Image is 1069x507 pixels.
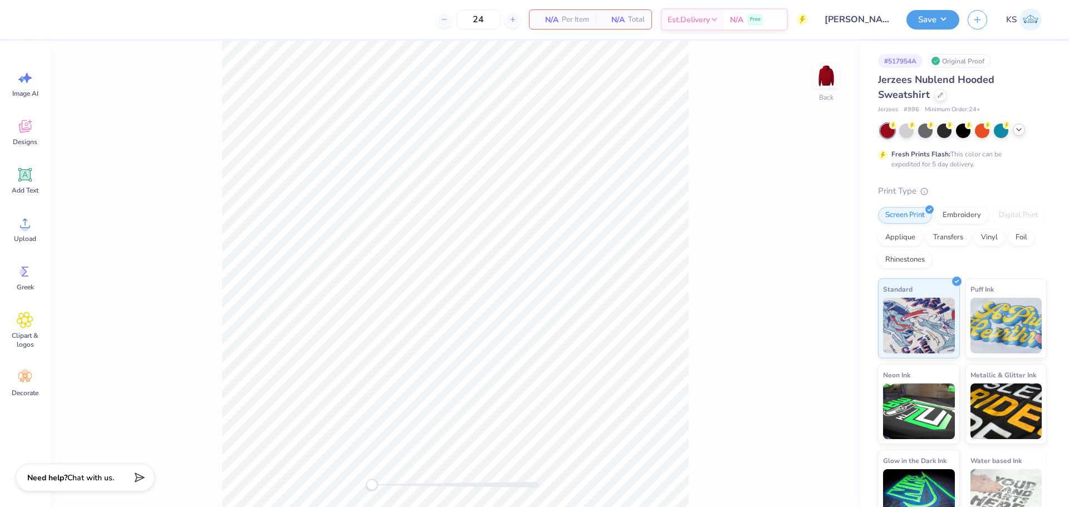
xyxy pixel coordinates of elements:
[12,186,38,195] span: Add Text
[13,137,37,146] span: Designs
[67,472,114,483] span: Chat with us.
[970,455,1022,466] span: Water based Ink
[992,207,1046,224] div: Digital Print
[536,14,558,26] span: N/A
[883,283,913,295] span: Standard
[12,388,38,397] span: Decorate
[970,283,994,295] span: Puff Ink
[1008,229,1034,246] div: Foil
[970,383,1042,439] img: Metallic & Glitter Ink
[1006,13,1017,26] span: KS
[819,92,833,102] div: Back
[928,54,990,68] div: Original Proof
[878,207,932,224] div: Screen Print
[628,14,645,26] span: Total
[883,369,910,381] span: Neon Ink
[883,383,955,439] img: Neon Ink
[457,9,500,29] input: – –
[730,14,743,26] span: N/A
[891,150,950,159] strong: Fresh Prints Flash:
[878,73,994,101] span: Jerzees Nublend Hooded Sweatshirt
[883,298,955,353] img: Standard
[906,10,959,29] button: Save
[883,455,947,466] span: Glow in the Dark Ink
[925,105,980,115] span: Minimum Order: 24 +
[878,252,932,268] div: Rhinestones
[935,207,988,224] div: Embroidery
[816,8,898,31] input: Untitled Design
[562,14,589,26] span: Per Item
[878,105,898,115] span: Jerzees
[602,14,625,26] span: N/A
[366,479,377,490] div: Accessibility label
[1001,8,1047,31] a: KS
[14,234,36,243] span: Upload
[815,65,837,87] img: Back
[878,229,923,246] div: Applique
[7,331,43,349] span: Clipart & logos
[926,229,970,246] div: Transfers
[750,16,761,23] span: Free
[878,54,923,68] div: # 517954A
[974,229,1005,246] div: Vinyl
[970,369,1036,381] span: Metallic & Glitter Ink
[17,283,34,292] span: Greek
[668,14,710,26] span: Est. Delivery
[1019,8,1042,31] img: Kath Sales
[878,185,1047,198] div: Print Type
[904,105,919,115] span: # 996
[970,298,1042,353] img: Puff Ink
[12,89,38,98] span: Image AI
[891,149,1028,169] div: This color can be expedited for 5 day delivery.
[27,472,67,483] strong: Need help?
